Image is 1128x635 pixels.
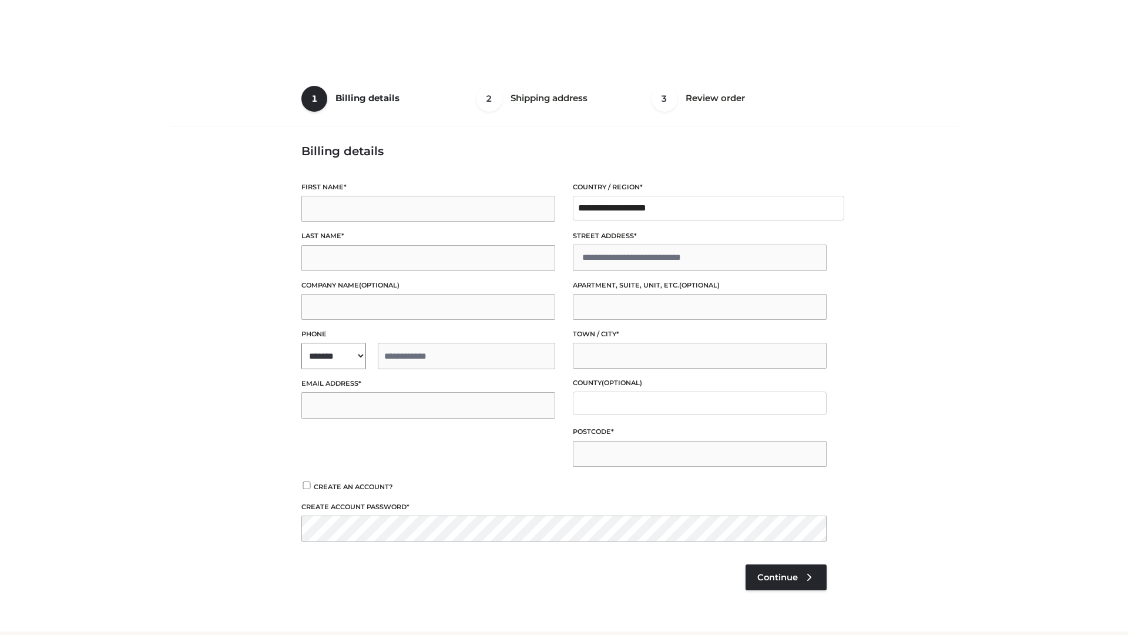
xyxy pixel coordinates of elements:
label: Email address [301,378,555,389]
span: Billing details [335,92,399,103]
label: First name [301,182,555,193]
span: Continue [757,572,798,583]
label: Last name [301,230,555,242]
span: (optional) [359,281,399,289]
label: County [573,377,827,389]
label: Town / City [573,329,827,340]
a: Continue [746,564,827,590]
label: Street address [573,230,827,242]
label: Create account password [301,502,827,513]
span: Review order [686,92,745,103]
label: Company name [301,280,555,291]
span: Shipping address [511,92,587,103]
label: Phone [301,329,555,340]
label: Postcode [573,426,827,437]
span: Create an account? [314,483,393,491]
span: (optional) [679,281,720,289]
label: Country / Region [573,182,827,193]
span: 2 [476,86,502,112]
input: Create an account? [301,482,312,489]
span: (optional) [602,379,642,387]
label: Apartment, suite, unit, etc. [573,280,827,291]
span: 3 [652,86,677,112]
span: 1 [301,86,327,112]
h3: Billing details [301,144,827,158]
